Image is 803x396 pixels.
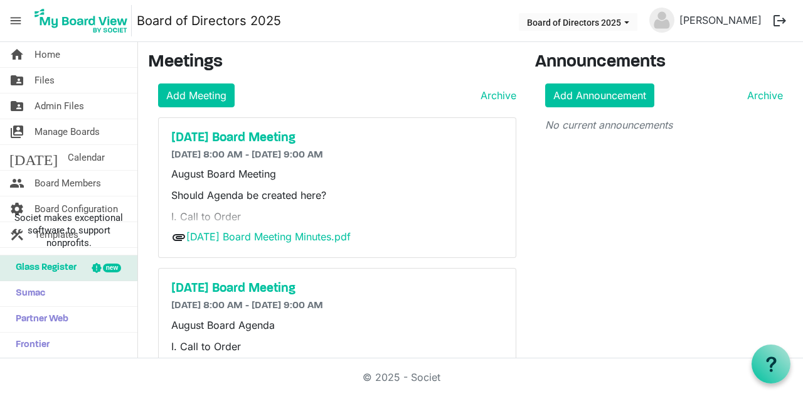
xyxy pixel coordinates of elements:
[148,52,516,73] h3: Meetings
[545,83,654,107] a: Add Announcement
[9,281,45,306] span: Sumac
[519,13,637,31] button: Board of Directors 2025 dropdownbutton
[35,171,101,196] span: Board Members
[35,42,60,67] span: Home
[137,8,281,33] a: Board of Directors 2025
[535,52,793,73] h3: Announcements
[9,171,24,196] span: people
[171,318,503,333] p: August Board Agenda
[171,230,186,245] span: attachment
[649,8,674,33] img: no-profile-picture.svg
[9,196,24,222] span: settings
[171,166,503,181] p: August Board Meeting
[35,119,100,144] span: Manage Boards
[171,149,503,161] h6: [DATE] 8:00 AM - [DATE] 9:00 AM
[4,9,28,33] span: menu
[9,145,58,170] span: [DATE]
[476,88,516,103] a: Archive
[545,117,783,132] p: No current announcements
[363,371,440,383] a: © 2025 - Societ
[171,131,503,146] a: [DATE] Board Meeting
[9,255,77,281] span: Glass Register
[171,188,503,203] p: Should Agenda be created here?
[674,8,767,33] a: [PERSON_NAME]
[35,196,118,222] span: Board Configuration
[742,88,783,103] a: Archive
[9,94,24,119] span: folder_shared
[171,300,503,312] h6: [DATE] 8:00 AM - [DATE] 9:00 AM
[9,42,24,67] span: home
[6,211,132,249] span: Societ makes exceptional software to support nonprofits.
[9,119,24,144] span: switch_account
[171,339,503,354] p: I. Call to Order
[9,307,68,332] span: Partner Web
[171,281,503,296] a: [DATE] Board Meeting
[68,145,105,170] span: Calendar
[186,230,351,243] a: [DATE] Board Meeting Minutes.pdf
[171,209,503,224] p: I. Call to Order
[31,5,132,36] img: My Board View Logo
[9,68,24,93] span: folder_shared
[35,68,55,93] span: Files
[158,83,235,107] a: Add Meeting
[9,333,50,358] span: Frontier
[767,8,793,34] button: logout
[35,94,84,119] span: Admin Files
[103,264,121,272] div: new
[31,5,137,36] a: My Board View Logo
